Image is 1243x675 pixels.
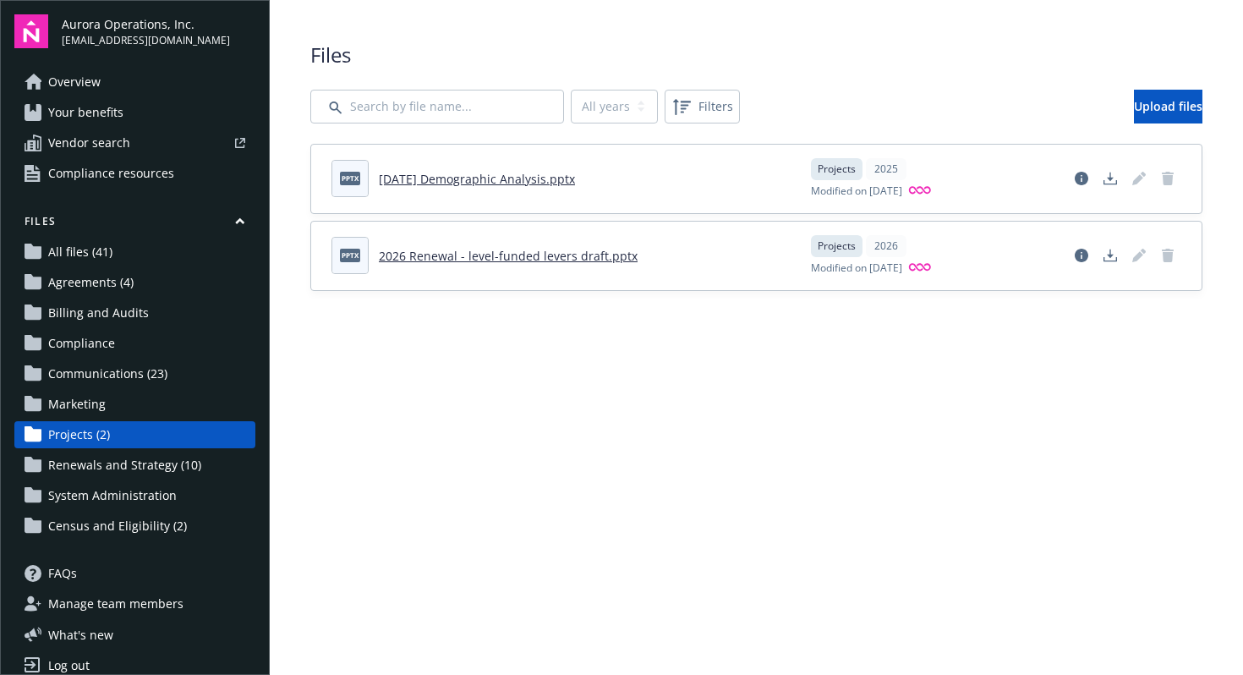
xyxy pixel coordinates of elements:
[310,90,564,123] input: Search by file name...
[48,560,77,587] span: FAQs
[14,452,255,479] a: Renewals and Strategy (10)
[14,482,255,509] a: System Administration
[14,330,255,357] a: Compliance
[668,93,736,120] span: Filters
[1097,165,1124,192] a: Download document
[48,239,112,266] span: All files (41)
[811,261,902,277] span: Modified on [DATE]
[1154,165,1181,192] span: Delete document
[14,421,255,448] a: Projects (2)
[14,590,255,617] a: Manage team members
[48,299,149,327] span: Billing and Audits
[14,129,255,156] a: Vendor search
[14,99,255,126] a: Your benefits
[14,391,255,418] a: Marketing
[48,482,177,509] span: System Administration
[698,97,733,115] span: Filters
[62,33,230,48] span: [EMAIL_ADDRESS][DOMAIN_NAME]
[1154,242,1181,269] span: Delete document
[340,249,360,261] span: pptx
[665,90,740,123] button: Filters
[48,513,187,540] span: Census and Eligibility (2)
[310,41,1202,69] span: Files
[1068,165,1095,192] a: View file details
[1134,98,1202,114] span: Upload files
[866,158,906,180] div: 2025
[1134,90,1202,123] a: Upload files
[48,360,167,387] span: Communications (23)
[818,162,856,177] span: Projects
[48,626,113,644] span: What ' s new
[62,15,230,33] span: Aurora Operations, Inc.
[14,214,255,235] button: Files
[14,513,255,540] a: Census and Eligibility (2)
[48,129,130,156] span: Vendor search
[1068,242,1095,269] a: View file details
[62,14,255,48] button: Aurora Operations, Inc.[EMAIL_ADDRESS][DOMAIN_NAME]
[48,421,110,448] span: Projects (2)
[48,69,101,96] span: Overview
[14,239,255,266] a: All files (41)
[340,172,360,184] span: pptx
[48,99,123,126] span: Your benefits
[379,171,575,187] a: [DATE] Demographic Analysis.pptx
[48,330,115,357] span: Compliance
[14,299,255,327] a: Billing and Audits
[48,452,201,479] span: Renewals and Strategy (10)
[14,69,255,96] a: Overview
[14,560,255,587] a: FAQs
[1125,165,1153,192] span: Edit document
[818,239,856,254] span: Projects
[1097,242,1124,269] a: Download document
[866,235,906,257] div: 2026
[48,391,106,418] span: Marketing
[14,269,255,296] a: Agreements (4)
[1125,242,1153,269] span: Edit document
[14,360,255,387] a: Communications (23)
[48,160,174,187] span: Compliance resources
[14,626,140,644] button: What's new
[14,14,48,48] img: navigator-logo.svg
[811,184,902,200] span: Modified on [DATE]
[14,160,255,187] a: Compliance resources
[48,269,134,296] span: Agreements (4)
[379,248,638,264] a: 2026 Renewal - level-funded levers draft.pptx
[48,590,183,617] span: Manage team members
